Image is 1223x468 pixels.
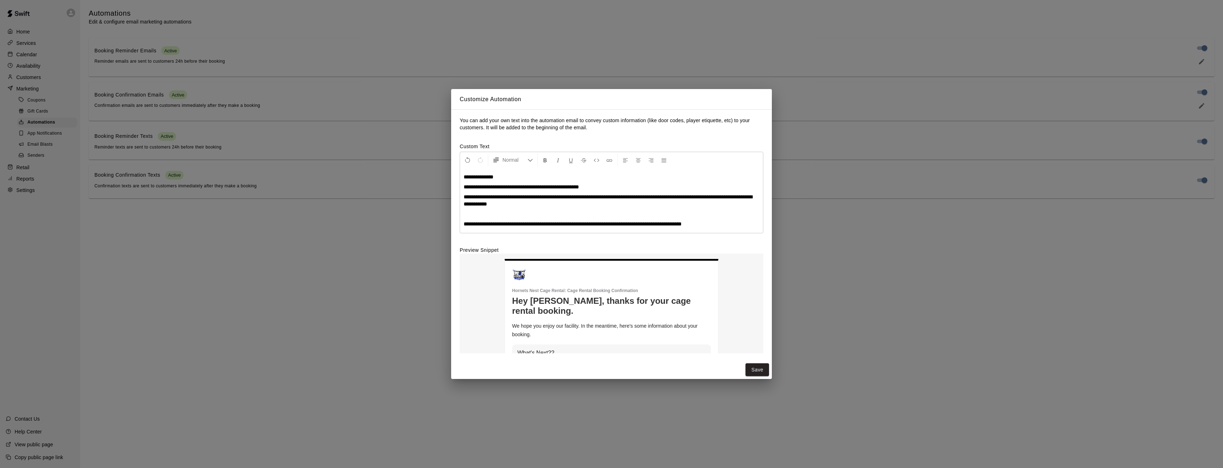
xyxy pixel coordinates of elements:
[517,350,554,356] span: What's Next??
[603,154,615,166] button: Insert Link
[578,154,590,166] button: Format Strikethrough
[490,154,536,166] button: Formatting Options
[512,268,526,282] img: Hornets Nest Cage Rental
[590,154,603,166] button: Insert Code
[461,154,474,166] button: Undo
[539,154,551,166] button: Format Bold
[512,296,711,316] h1: Hey [PERSON_NAME], thanks for your cage rental booking.
[658,154,670,166] button: Justify Align
[474,154,486,166] button: Redo
[512,288,711,294] p: Hornets Nest Cage Rental : Cage Rental Booking Confirmation
[645,154,657,166] button: Right Align
[632,154,644,166] button: Center Align
[745,363,769,376] button: Save
[460,117,763,131] p: You can add your own text into the automation email to convey custom information (like door codes...
[565,154,577,166] button: Format Underline
[502,156,527,163] span: Normal
[552,154,564,166] button: Format Italics
[619,154,631,166] button: Left Align
[460,246,763,254] label: Preview Snippet
[460,143,763,150] label: Custom Text
[512,322,711,339] p: We hope you enjoy our facility. In the meantime, here's some information about your booking.
[451,89,772,110] h2: Customize Automation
